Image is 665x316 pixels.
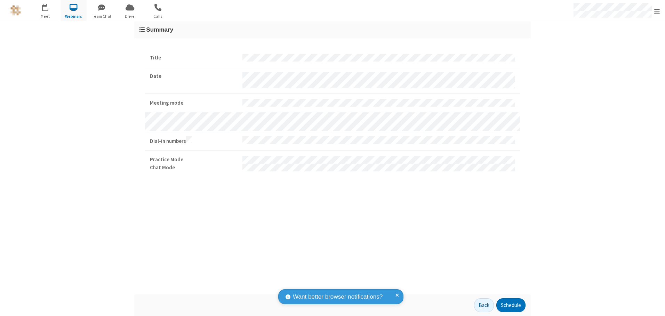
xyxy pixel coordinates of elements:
strong: Dial-in numbers [150,136,237,145]
img: QA Selenium DO NOT DELETE OR CHANGE [10,5,21,16]
span: Webinars [61,13,87,19]
span: Drive [117,13,143,19]
span: Meet [32,13,58,19]
strong: Title [150,54,237,62]
button: Schedule [496,298,526,312]
strong: Practice Mode [150,156,237,164]
span: Team Chat [89,13,115,19]
strong: Chat Mode [150,164,237,172]
strong: Meeting mode [150,99,237,107]
span: Summary [146,26,173,33]
div: 8 [47,4,51,9]
button: Back [474,298,494,312]
span: Want better browser notifications? [293,292,383,301]
span: Calls [145,13,171,19]
iframe: Chat [648,298,660,311]
strong: Date [150,72,237,80]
